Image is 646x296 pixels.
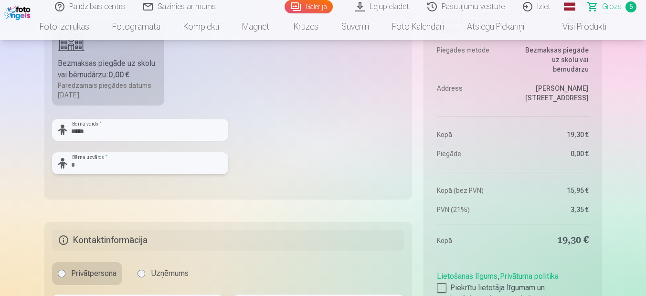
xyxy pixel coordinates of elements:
[138,270,145,277] input: Uzņēmums
[437,234,508,247] dt: Kopā
[58,81,159,100] div: Paredzamais piegādes datums [DATE].
[282,13,330,40] a: Krūzes
[52,262,122,285] label: Privātpersona
[625,1,636,12] span: 5
[381,13,455,40] a: Foto kalendāri
[437,84,508,103] dt: Address
[52,230,405,251] h5: Kontaktinformācija
[28,13,101,40] a: Foto izdrukas
[231,13,282,40] a: Magnēti
[108,70,129,79] b: 0,00 €
[437,186,508,195] dt: Kopā (bez PVN)
[602,1,622,12] span: Grozs
[58,58,159,81] div: Bezmaksas piegāde uz skolu vai bērnudārzu :
[518,205,589,214] dd: 3,35 €
[518,45,589,74] dd: Bezmaksas piegāde uz skolu vai bērnudārzu
[437,205,508,214] dt: PVN (21%)
[172,13,231,40] a: Komplekti
[518,186,589,195] dd: 15,95 €
[58,270,65,277] input: Privātpersona
[437,45,508,74] dt: Piegādes metode
[536,13,618,40] a: Visi produkti
[518,149,589,159] dd: 0,00 €
[330,13,381,40] a: Suvenīri
[437,149,508,159] dt: Piegāde
[518,130,589,139] dd: 19,30 €
[437,272,498,281] a: Lietošanas līgums
[518,234,589,247] dd: 19,30 €
[500,272,559,281] a: Privātuma politika
[518,84,589,103] dd: [PERSON_NAME][STREET_ADDRESS]
[455,13,536,40] a: Atslēgu piekariņi
[4,4,33,20] img: /fa1
[132,262,194,285] label: Uzņēmums
[437,130,508,139] dt: Kopā
[101,13,172,40] a: Fotogrāmata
